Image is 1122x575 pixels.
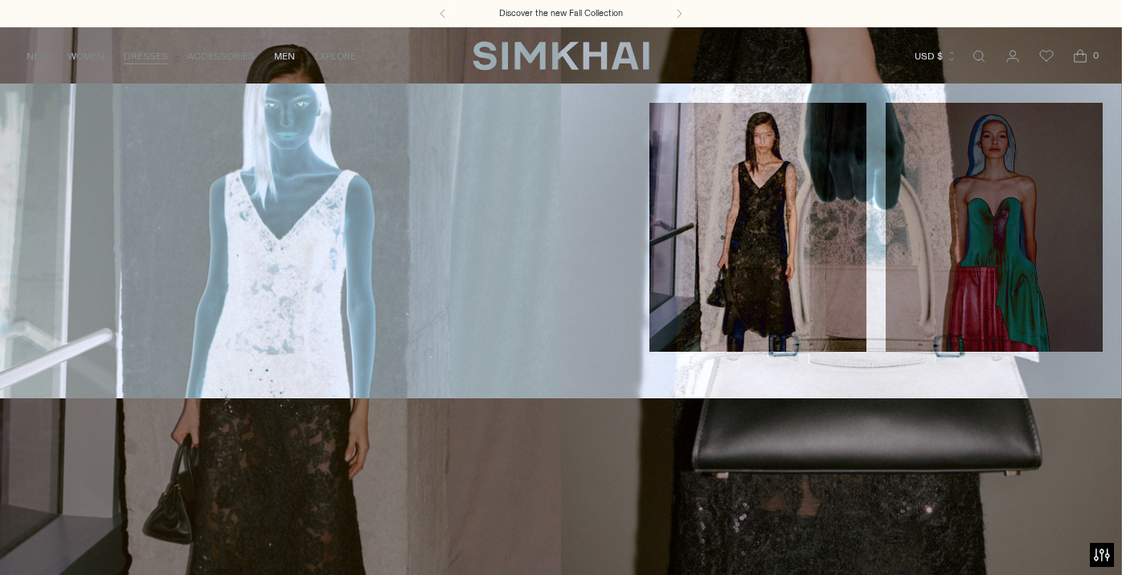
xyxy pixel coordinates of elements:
a: ACCESSORIES [187,39,255,74]
a: Open cart modal [1064,40,1096,72]
a: Discover the new Fall Collection [499,7,623,20]
a: SIMKHAI [473,40,649,71]
button: USD $ [915,39,957,74]
a: DRESSES [124,39,168,74]
a: NEW [27,39,48,74]
a: MEN [274,39,295,74]
a: WOMEN [68,39,104,74]
span: 0 [1088,48,1103,63]
a: EXPLORE [314,39,356,74]
a: Wishlist [1030,40,1063,72]
a: Go to the account page [997,40,1029,72]
a: Open search modal [963,40,995,72]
